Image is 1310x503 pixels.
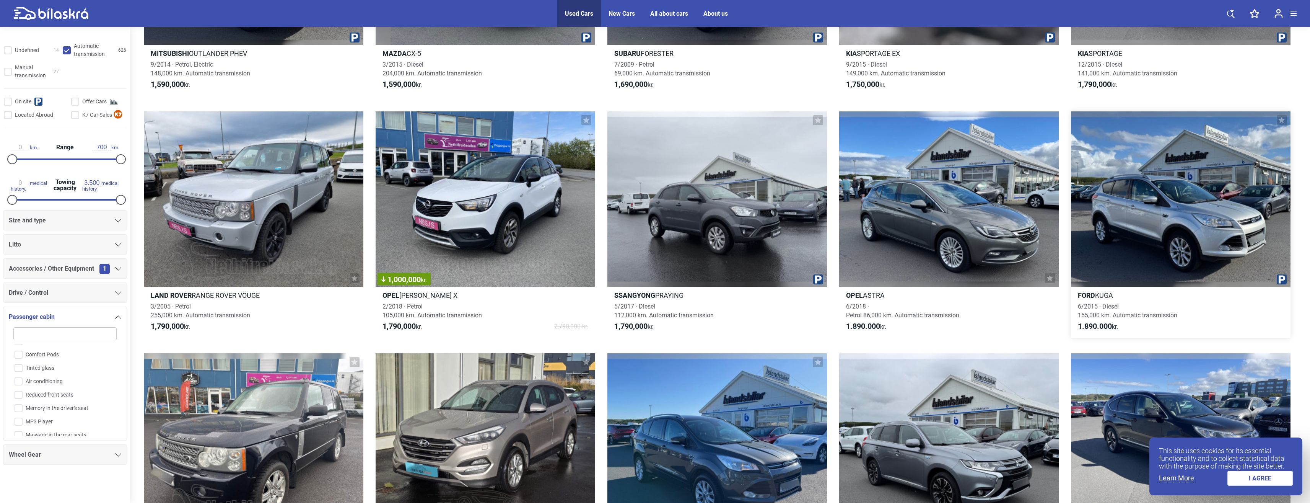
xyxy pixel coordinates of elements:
span: Size and type [9,215,46,226]
span: kr. [151,322,190,331]
span: Automatic transmission [74,42,118,58]
span: 9/2015 · Diesel 149,000 km. Automatic transmission [846,61,945,77]
b: Mazda [382,49,407,57]
a: I AGREE [1227,471,1293,486]
span: Passenger cabin [9,312,55,322]
b: Land Rover [151,291,192,299]
img: parking.png [1277,274,1287,284]
b: Opel [382,291,399,299]
span: 2,790,000 kr. [554,322,588,331]
a: About us [703,10,728,17]
b: Kia [846,49,857,57]
span: Range [54,144,76,150]
h2: SPORTAGE EX [839,49,1059,58]
font: km. [111,145,119,150]
a: New Cars [609,10,635,17]
a: Learn More [1159,474,1194,482]
span: kr. [846,80,885,89]
span: 9/2014 · Petrol, Electric 148,000 km. Automatic transmission [151,61,250,77]
img: parking.png [581,33,591,42]
h2: PRAYING [607,291,827,300]
b: 1,790,000 [151,322,184,331]
b: Kia [1078,49,1089,57]
h2: KUGA [1071,291,1290,300]
img: parking.png [1045,33,1055,42]
h2: SPORTAGE [1071,49,1290,58]
a: All about cars [650,10,688,17]
b: Ford [1078,291,1095,299]
span: 3/2005 · Petrol 255,000 km. Automatic transmission [151,303,250,319]
b: 1.890.000 [846,322,880,331]
span: kr. [421,276,427,284]
b: 1,790,000 [614,322,648,331]
span: kr. [1078,322,1118,331]
span: Towing capacity [48,179,83,191]
span: 5/2017 · Diesel 112,000 km. Automatic transmission [614,303,714,319]
b: Opel [846,291,863,299]
img: parking.png [350,33,360,42]
span: Undefined [15,46,39,54]
a: FordKUGA6/2015 · Diesel155,000 km. Automatic transmission1.890.000kr. [1071,111,1290,338]
span: Manual transmission [15,64,54,80]
span: Litto [9,239,21,250]
p: This site uses cookies for its essential functionality and to collect statistical data with the p... [1159,447,1293,470]
b: 1.890.000 [1078,322,1112,331]
span: 6/2018 · Petrol 86,000 km. Automatic transmission [846,303,959,319]
b: Mitsubishi [151,49,189,57]
h2: [PERSON_NAME] X [376,291,595,300]
a: Used Cars [565,10,593,17]
span: kr. [614,80,654,89]
img: parking.png [813,33,823,42]
b: 1,590,000 [382,80,416,89]
span: 3/2015 · Diesel 204,000 km. Automatic transmission [382,61,482,77]
img: user-login.svg [1274,9,1283,18]
span: kr. [614,322,654,331]
span: kr. [151,80,190,89]
span: kr. [1078,80,1117,89]
span: 1 [99,264,110,274]
span: 6/2015 · Diesel 155,000 km. Automatic transmission [1078,303,1177,319]
b: 1,790,000 [1078,80,1111,89]
span: Wheel Gear [9,449,41,460]
b: 1,690,000 [614,80,648,89]
b: Subaru [614,49,641,57]
b: 1,590,000 [151,80,184,89]
span: kr. [382,80,422,89]
span: On site [15,98,31,106]
span: Offer Cars [82,98,107,106]
b: Ssangyong [614,291,655,299]
img: parking.png [1277,33,1287,42]
span: 7/2009 · Petrol 69,000 km. Automatic transmission [614,61,710,77]
a: Land RoverRANGE ROVER VOUGE3/2005 · Petrol255,000 km. Automatic transmission1,790,000kr. [144,111,363,338]
a: OpelASTRA6/2018 ·Petrol 86,000 km. Automatic transmission1.890.000kr. [839,111,1059,338]
span: Located Abroad [15,111,53,119]
font: 1,000,000 [387,275,427,284]
b: 1,750,000 [846,80,879,89]
span: Accessories / Other Equipment [9,263,94,274]
span: 12/2015 · Diesel 141,000 km. Automatic transmission [1078,61,1177,77]
h2: RANGE ROVER VOUGE [144,291,363,300]
span: 2/2018 · Petrol 105,000 km. Automatic transmission [382,303,482,319]
b: 1,790,000 [382,322,416,331]
img: parking.png [813,274,823,284]
font: medical history. [82,180,119,192]
a: 1,000,000kr.Opel[PERSON_NAME] X2/2018 · Petrol105,000 km. Automatic transmission1,790,000kr.2,790... [376,111,595,338]
h2: FORESTER [607,49,827,58]
h2: CX-5 [376,49,595,58]
font: km. [30,145,38,150]
a: SsangyongPRAYING5/2017 · Diesel112,000 km. Automatic transmission1,790,000kr. [607,111,827,338]
h2: ASTRA [839,291,1059,300]
h2: OUTLANDER PHEV [144,49,363,58]
span: 14 [54,46,59,54]
span: kr. [382,322,422,331]
span: Drive / Control [9,287,48,298]
span: kr. [846,322,886,331]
